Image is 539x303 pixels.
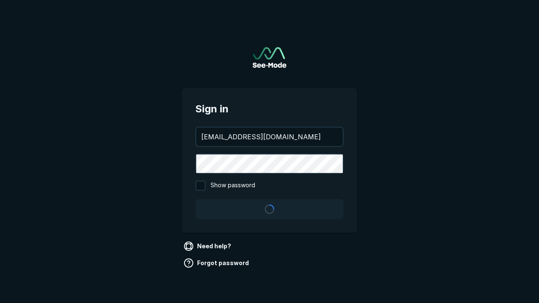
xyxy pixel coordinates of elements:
input: your@email.com [196,128,343,146]
span: Sign in [195,101,344,117]
img: See-Mode Logo [253,47,286,68]
a: Go to sign in [253,47,286,68]
a: Need help? [182,239,235,253]
span: Show password [211,181,255,191]
a: Forgot password [182,256,252,270]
